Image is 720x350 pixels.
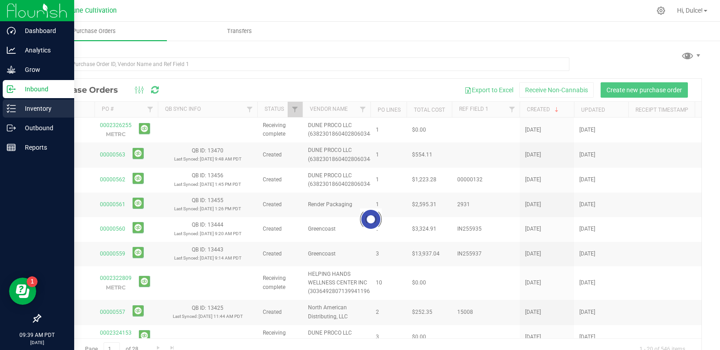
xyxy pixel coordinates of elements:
[16,25,70,36] p: Dashboard
[68,7,117,14] span: Dune Cultivation
[7,65,16,74] inline-svg: Grow
[7,85,16,94] inline-svg: Inbound
[22,22,167,41] a: Purchase Orders
[4,339,70,346] p: [DATE]
[27,276,38,287] iframe: Resource center unread badge
[4,331,70,339] p: 09:39 AM PDT
[16,84,70,95] p: Inbound
[16,103,70,114] p: Inventory
[655,6,667,15] div: Manage settings
[7,26,16,35] inline-svg: Dashboard
[7,104,16,113] inline-svg: Inventory
[61,27,128,35] span: Purchase Orders
[215,27,264,35] span: Transfers
[677,7,703,14] span: Hi, Dulce!
[7,46,16,55] inline-svg: Analytics
[16,142,70,153] p: Reports
[16,45,70,56] p: Analytics
[16,64,70,75] p: Grow
[167,22,312,41] a: Transfers
[7,143,16,152] inline-svg: Reports
[16,123,70,133] p: Outbound
[9,278,36,305] iframe: Resource center
[40,57,569,71] input: Search Purchase Order ID, Vendor Name and Ref Field 1
[7,123,16,132] inline-svg: Outbound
